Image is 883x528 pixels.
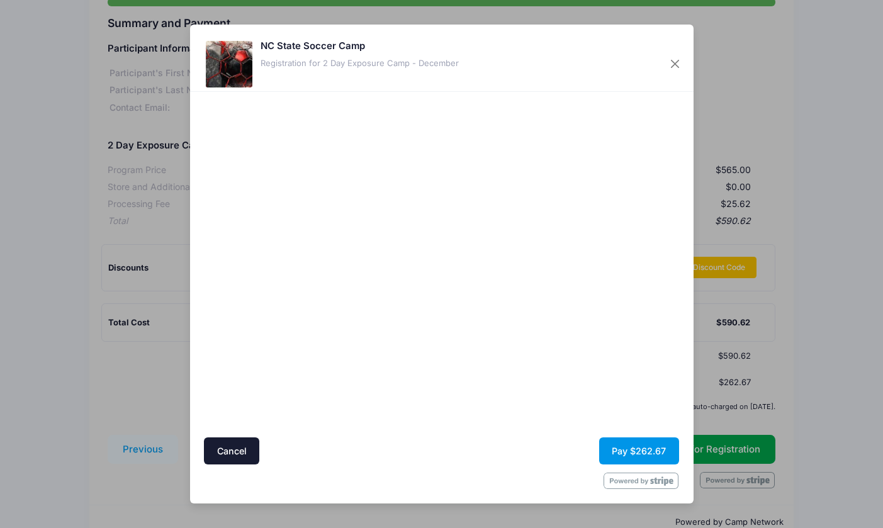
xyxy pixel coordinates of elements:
div: Registration for 2 Day Exposure Camp - December [261,57,459,70]
h5: NC State Soccer Camp [261,39,459,53]
iframe: Secure address input frame [201,96,438,434]
button: Cancel [204,437,259,464]
iframe: Google autocomplete suggestions dropdown list [201,234,438,237]
button: Pay $262.67 [599,437,679,464]
iframe: Secure payment input frame [445,96,682,335]
button: Close [663,53,686,76]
